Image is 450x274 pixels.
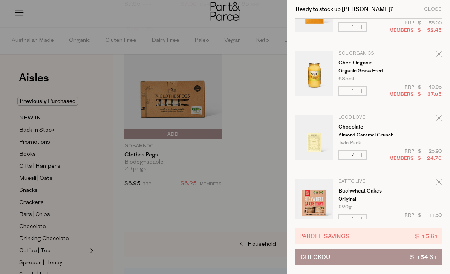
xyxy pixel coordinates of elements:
[338,69,397,73] p: Organic Grass Feed
[348,23,357,31] input: QTY Frantoio Olive Oil
[348,215,357,223] input: QTY Buckwheat Cakes
[338,188,397,194] a: Buckwheat Cakes
[338,77,354,81] span: 685ml
[415,232,438,240] span: $ 15.61
[424,7,442,12] div: Close
[338,133,397,138] p: Almond Caramel Crunch
[338,51,397,56] p: Sol Organics
[338,205,352,210] span: 220g
[295,249,442,265] button: Checkout$ 154.61
[338,141,361,145] span: Twin Pack
[348,87,357,95] input: QTY Ghee Organic
[436,50,442,60] div: Remove Ghee Organic
[410,249,437,265] span: $ 154.61
[338,124,397,130] a: Chocolate
[436,114,442,124] div: Remove Chocolate
[338,179,397,184] p: Eat To Live
[299,232,350,240] span: Parcel Savings
[338,115,397,120] p: Loco Love
[338,197,397,202] p: Original
[348,151,357,159] input: QTY Chocolate
[338,60,397,66] a: Ghee Organic
[300,249,334,265] span: Checkout
[436,178,442,188] div: Remove Buckwheat Cakes
[295,6,393,12] h2: Ready to stock up [PERSON_NAME]?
